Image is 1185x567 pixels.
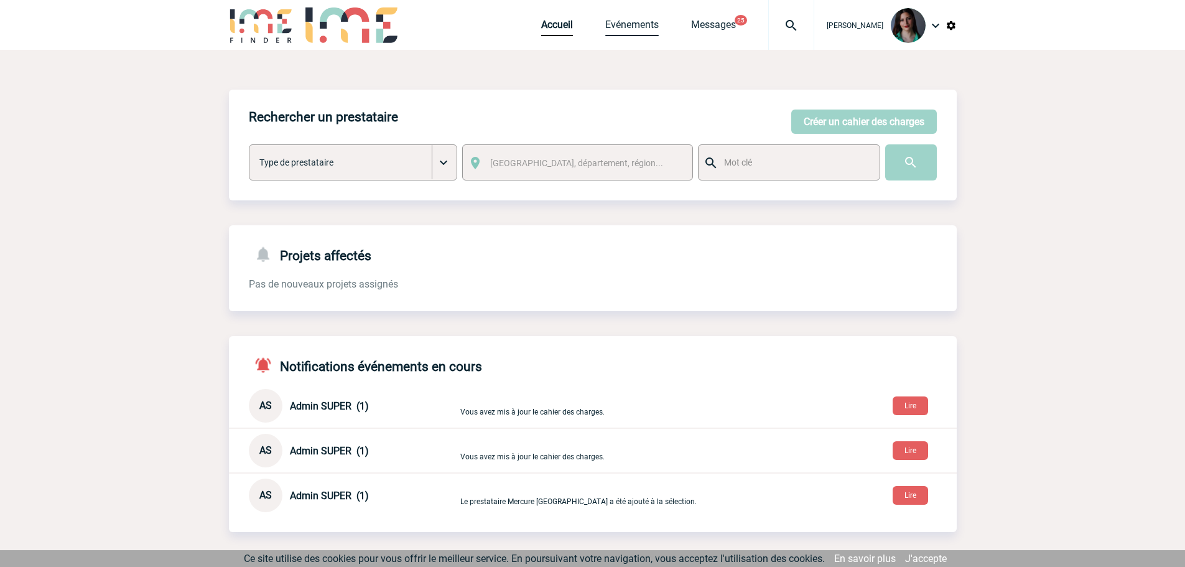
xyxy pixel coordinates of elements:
[249,389,458,423] div: Conversation privée : Client - Agence
[254,356,280,374] img: notifications-active-24-px-r.png
[885,144,937,180] input: Submit
[721,154,868,171] input: Mot clé
[229,7,294,43] img: IME-Finder
[893,396,928,415] button: Lire
[490,158,663,168] span: [GEOGRAPHIC_DATA], département, région...
[460,485,753,506] p: Le prestataire Mercure [GEOGRAPHIC_DATA] a été ajouté à la sélection.
[290,445,369,457] span: Admin SUPER (1)
[893,486,928,505] button: Lire
[249,356,482,374] h4: Notifications événements en cours
[605,19,659,36] a: Evénements
[883,444,938,456] a: Lire
[249,434,458,467] div: Conversation privée : Client - Agence
[891,8,926,43] img: 131235-0.jpeg
[249,110,398,124] h4: Rechercher un prestataire
[541,19,573,36] a: Accueil
[893,441,928,460] button: Lire
[249,399,753,411] a: AS Admin SUPER (1) Vous avez mis à jour le cahier des charges.
[883,489,938,500] a: Lire
[735,15,747,26] button: 25
[827,21,883,30] span: [PERSON_NAME]
[254,245,280,263] img: notifications-24-px-g.png
[249,489,753,500] a: AS Admin SUPER (1) Le prestataire Mercure [GEOGRAPHIC_DATA] a été ajouté à la sélection.
[249,278,398,290] span: Pas de nouveaux projets assignés
[691,19,736,36] a: Messages
[834,553,896,565] a: En savoir plus
[244,553,825,565] span: Ce site utilise des cookies pour vous offrir le meilleur service. En poursuivant votre navigation...
[259,400,272,411] span: AS
[290,490,369,502] span: Admin SUPER (1)
[249,444,753,456] a: AS Admin SUPER (1) Vous avez mis à jour le cahier des charges.
[460,441,753,461] p: Vous avez mis à jour le cahier des charges.
[290,400,369,412] span: Admin SUPER (1)
[259,444,272,456] span: AS
[460,396,753,416] p: Vous avez mis à jour le cahier des charges.
[249,479,458,512] div: Conversation privée : Client - Agence
[905,553,947,565] a: J'accepte
[249,245,371,263] h4: Projets affectés
[259,489,272,501] span: AS
[883,399,938,411] a: Lire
